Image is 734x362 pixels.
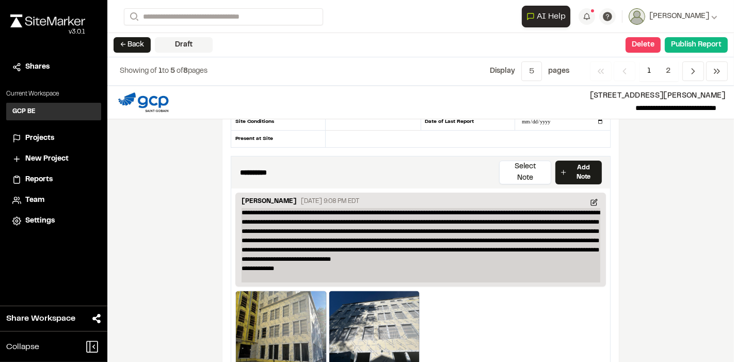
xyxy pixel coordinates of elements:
span: Showing of [120,68,158,74]
span: Share Workspace [6,312,75,325]
img: rebrand.png [10,14,85,27]
button: Publish Report [665,37,728,53]
span: 2 [658,61,678,81]
span: [PERSON_NAME] [649,11,709,22]
span: Team [25,195,44,206]
p: Display [490,66,515,77]
span: 1 [158,68,162,74]
a: New Project [12,153,95,165]
a: Settings [12,215,95,227]
img: User [629,8,645,25]
p: [DATE] 9:08 PM EDT [301,197,359,206]
span: Settings [25,215,55,227]
a: Team [12,195,95,206]
div: Site Conditions [231,114,326,131]
span: Reports [25,174,53,185]
div: Draft [155,37,213,53]
div: Present at Site [231,131,326,147]
button: Select Note [499,161,551,184]
a: Shares [12,61,95,73]
p: to of pages [120,66,208,77]
button: ← Back [114,37,151,53]
span: 1 [640,61,659,81]
p: Add Note [570,163,598,182]
a: Reports [12,174,95,185]
span: Projects [25,133,54,144]
p: [STREET_ADDRESS][PERSON_NAME] [179,90,726,102]
div: Open AI Assistant [522,6,575,27]
button: 5 [521,61,542,81]
a: Projects [12,133,95,144]
div: Date of Last Report [421,114,516,131]
p: [PERSON_NAME] [242,197,297,208]
span: 8 [183,68,188,74]
h3: GCP BE [12,107,36,116]
span: Collapse [6,341,39,353]
button: Delete [626,37,661,53]
p: page s [548,66,569,77]
nav: Navigation [590,61,728,81]
span: New Project [25,153,69,165]
img: file [116,90,171,115]
p: Current Workspace [6,89,101,99]
button: Search [124,8,142,25]
div: Oh geez...please don't... [10,27,85,37]
button: Open AI Assistant [522,6,570,27]
span: AI Help [537,10,566,23]
button: [PERSON_NAME] [629,8,717,25]
span: Shares [25,61,50,73]
span: 5 [170,68,175,74]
